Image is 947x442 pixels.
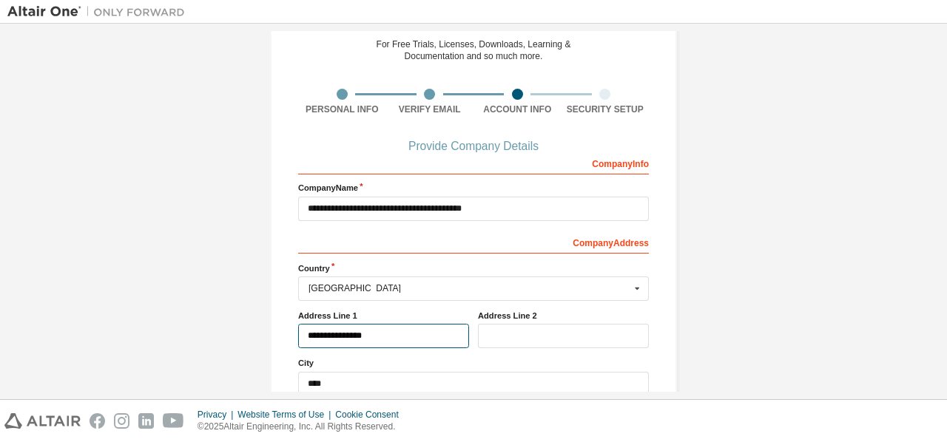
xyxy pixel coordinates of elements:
img: facebook.svg [90,413,105,429]
img: altair_logo.svg [4,413,81,429]
label: Address Line 2 [478,310,649,322]
img: linkedin.svg [138,413,154,429]
div: Company Address [298,230,649,254]
div: Company Info [298,151,649,174]
div: Personal Info [298,103,386,115]
label: Company Name [298,182,649,194]
div: [GEOGRAPHIC_DATA] [309,284,630,293]
div: Account Info [473,103,562,115]
div: For Free Trials, Licenses, Downloads, Learning & Documentation and so much more. [377,38,571,62]
label: Address Line 1 [298,310,469,322]
label: City [298,357,649,369]
img: youtube.svg [163,413,184,429]
img: Altair One [7,4,192,19]
div: Privacy [198,409,237,421]
div: Verify Email [386,103,474,115]
div: Website Terms of Use [237,409,335,421]
div: Cookie Consent [335,409,407,421]
label: Country [298,262,649,274]
img: instagram.svg [114,413,129,429]
p: © 2025 Altair Engineering, Inc. All Rights Reserved. [198,421,408,433]
div: Provide Company Details [298,142,649,151]
div: Security Setup [562,103,650,115]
